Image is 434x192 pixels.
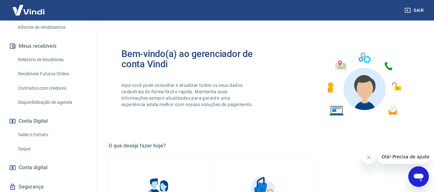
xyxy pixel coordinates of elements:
[362,151,375,164] iframe: Fechar mensagem
[15,67,88,80] a: Recebíveis Futuros Online
[403,4,426,16] button: Sair
[15,96,88,109] a: Disponibilização de agenda
[8,114,88,128] button: Conta Digital
[121,82,254,108] p: Aqui você pode consultar e atualizar todos os seus dados cadastrais de forma fácil e rápida. Mant...
[378,150,429,164] iframe: Mensagem da empresa
[109,143,419,149] h5: O que deseja fazer hoje?
[4,4,54,10] span: Olá! Precisa de ajuda?
[8,161,88,175] a: Conta digital
[19,163,48,172] span: Conta digital
[15,128,88,141] a: Saldo e Extrato
[15,21,88,34] a: Informe de rendimentos
[121,49,264,69] h2: Bem-vindo(a) ao gerenciador de conta Vindi
[15,53,88,66] a: Relatório de Recebíveis
[408,166,429,187] iframe: Botão para abrir a janela de mensagens
[8,0,49,20] img: Vindi
[8,39,88,53] button: Meus recebíveis
[15,82,88,95] a: Contratos com credores
[322,49,406,120] img: Imagem de um avatar masculino com diversos icones exemplificando as funcionalidades do gerenciado...
[15,142,88,155] a: Saque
